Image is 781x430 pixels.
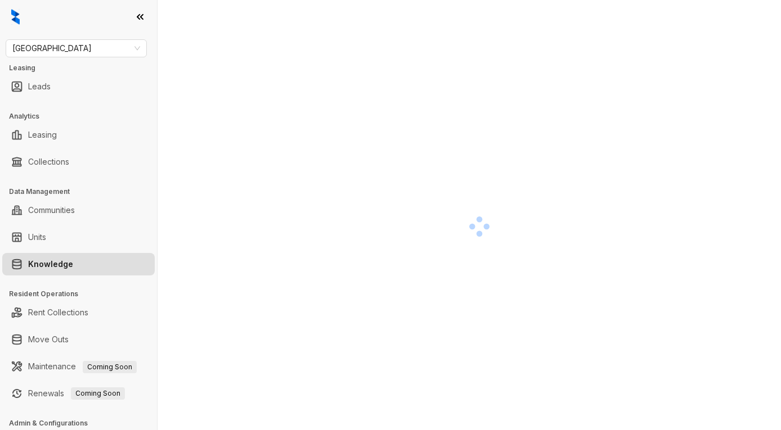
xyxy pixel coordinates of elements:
[71,387,125,400] span: Coming Soon
[9,63,157,73] h3: Leasing
[9,187,157,197] h3: Data Management
[11,9,20,25] img: logo
[2,75,155,98] li: Leads
[2,124,155,146] li: Leasing
[28,75,51,98] a: Leads
[83,361,137,373] span: Coming Soon
[28,124,57,146] a: Leasing
[2,226,155,248] li: Units
[28,301,88,324] a: Rent Collections
[2,301,155,324] li: Rent Collections
[28,253,73,275] a: Knowledge
[2,382,155,405] li: Renewals
[9,111,157,121] h3: Analytics
[9,418,157,428] h3: Admin & Configurations
[2,355,155,378] li: Maintenance
[28,151,69,173] a: Collections
[28,199,75,221] a: Communities
[2,151,155,173] li: Collections
[2,328,155,351] li: Move Outs
[28,382,125,405] a: RenewalsComing Soon
[28,328,69,351] a: Move Outs
[2,253,155,275] li: Knowledge
[9,289,157,299] h3: Resident Operations
[12,40,140,57] span: Fairfield
[28,226,46,248] a: Units
[2,199,155,221] li: Communities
